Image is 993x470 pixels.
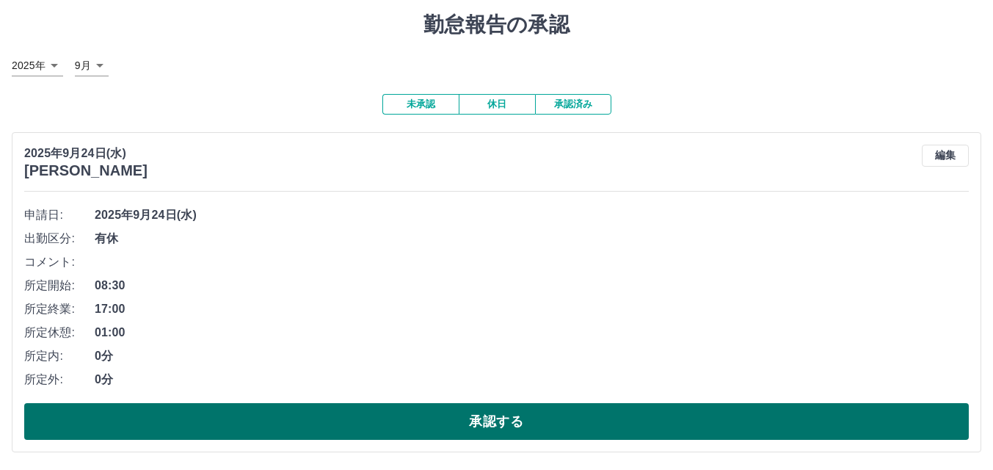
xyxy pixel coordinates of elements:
[95,371,969,388] span: 0分
[95,277,969,294] span: 08:30
[24,277,95,294] span: 所定開始:
[24,162,148,179] h3: [PERSON_NAME]
[24,253,95,271] span: コメント:
[24,145,148,162] p: 2025年9月24日(水)
[95,324,969,341] span: 01:00
[95,206,969,224] span: 2025年9月24日(水)
[24,324,95,341] span: 所定休憩:
[24,300,95,318] span: 所定終業:
[24,371,95,388] span: 所定外:
[24,206,95,224] span: 申請日:
[922,145,969,167] button: 編集
[12,55,63,76] div: 2025年
[95,347,969,365] span: 0分
[24,230,95,247] span: 出勤区分:
[382,94,459,115] button: 未承認
[535,94,611,115] button: 承認済み
[459,94,535,115] button: 休日
[95,300,969,318] span: 17:00
[24,347,95,365] span: 所定内:
[95,230,969,247] span: 有休
[24,403,969,440] button: 承認する
[12,12,981,37] h1: 勤怠報告の承認
[75,55,109,76] div: 9月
